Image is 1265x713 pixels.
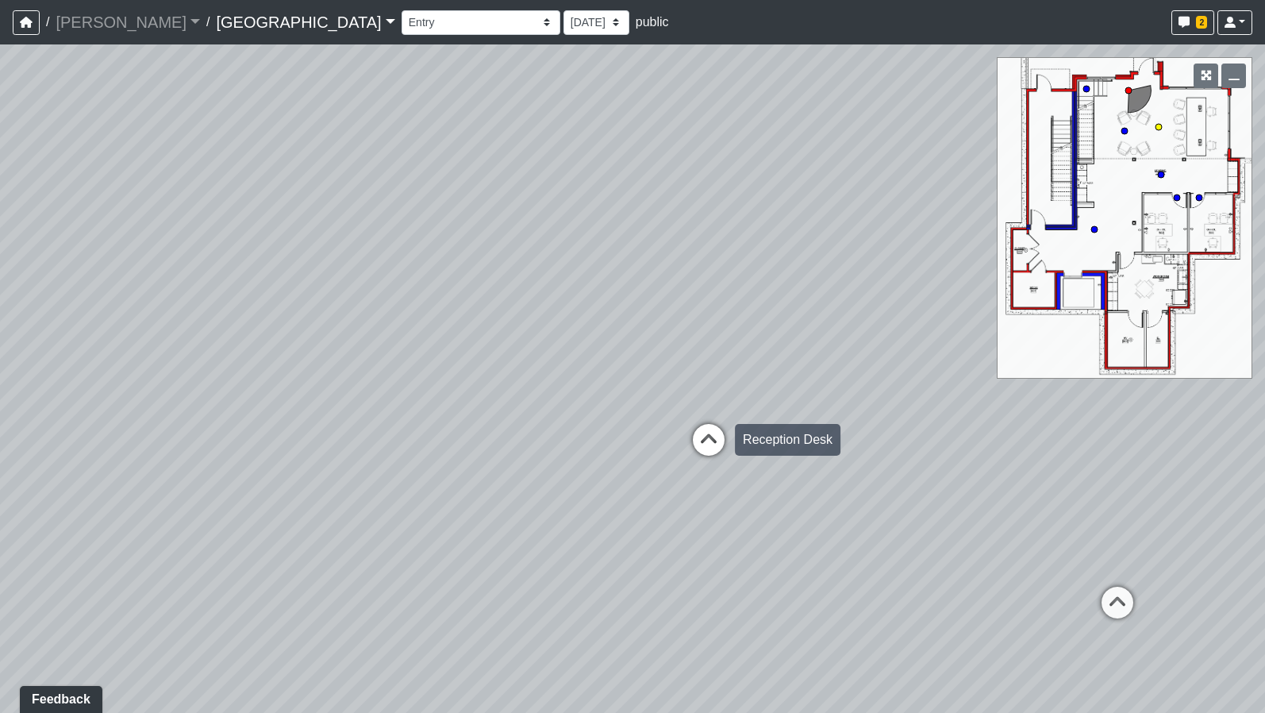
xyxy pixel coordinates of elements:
[200,6,216,38] span: /
[216,6,394,38] a: [GEOGRAPHIC_DATA]
[56,6,200,38] a: [PERSON_NAME]
[1171,10,1214,35] button: 2
[636,15,669,29] span: public
[12,681,106,713] iframe: Ybug feedback widget
[735,424,840,456] div: Reception Desk
[40,6,56,38] span: /
[1196,16,1207,29] span: 2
